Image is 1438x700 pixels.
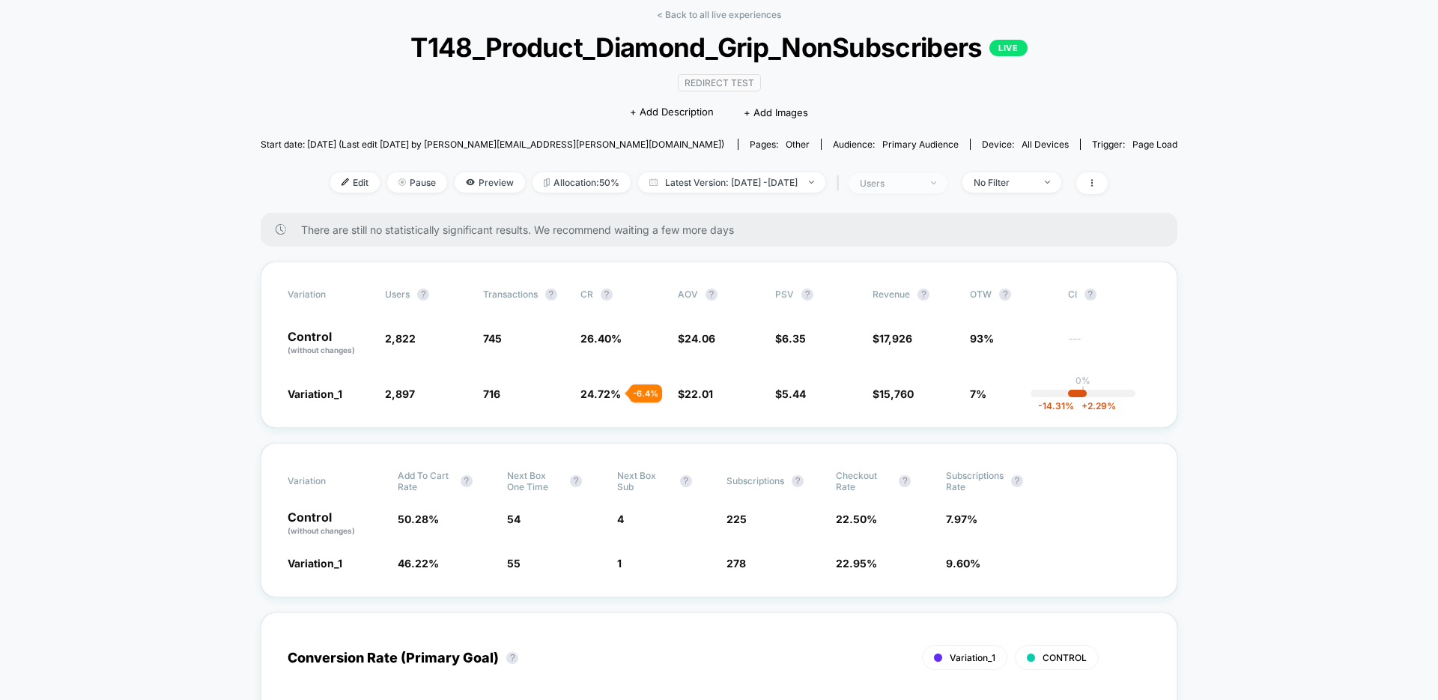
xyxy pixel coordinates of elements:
[801,289,813,301] button: ?
[455,172,525,193] span: Preview
[507,557,521,570] span: 55
[946,470,1004,492] span: Subscriptions Rate
[833,172,849,194] span: |
[417,289,429,301] button: ?
[288,331,370,356] p: Control
[833,139,959,150] div: Audience:
[917,289,929,301] button: ?
[1081,386,1084,397] p: |
[507,513,521,525] span: 54
[649,178,658,186] img: calendar
[873,289,910,300] span: Revenue
[782,387,806,400] span: 5.44
[580,332,622,345] span: 26.40 %
[706,289,718,301] button: ?
[726,557,746,570] span: 278
[1011,475,1023,487] button: ?
[775,289,794,300] span: PSV
[1045,181,1050,184] img: end
[678,289,698,300] span: AOV
[533,172,631,193] span: Allocation: 50%
[873,332,912,345] span: $
[580,289,593,300] span: CR
[617,557,622,570] span: 1
[288,470,370,492] span: Variation
[879,332,912,345] span: 17,926
[288,289,370,301] span: Variation
[387,172,447,193] span: Pause
[385,387,415,400] span: 2,897
[678,74,761,91] span: Redirect Test
[544,178,550,187] img: rebalance
[617,513,624,525] span: 4
[1038,400,1074,411] span: -14.31 %
[629,384,662,402] div: - 6.4 %
[1076,375,1090,386] p: 0%
[775,387,806,400] span: $
[792,475,804,487] button: ?
[385,289,410,300] span: users
[301,223,1147,236] span: There are still no statistically significant results. We recommend waiting a few more days
[744,106,808,118] span: + Add Images
[398,470,453,492] span: Add To Cart Rate
[657,9,781,20] a: < Back to all live experiences
[288,387,342,400] span: Variation_1
[545,289,557,301] button: ?
[836,513,877,525] span: 22.50 %
[678,387,713,400] span: $
[750,139,810,150] div: Pages:
[860,178,920,189] div: users
[775,332,806,345] span: $
[989,40,1027,56] p: LIVE
[398,178,406,186] img: end
[288,511,382,537] p: Control
[601,289,613,301] button: ?
[836,470,891,492] span: Checkout Rate
[970,139,1080,150] span: Device:
[809,181,814,184] img: end
[931,181,936,184] img: end
[461,475,473,487] button: ?
[1132,139,1177,150] span: Page Load
[288,526,355,535] span: (without changes)
[580,387,621,400] span: 24.72 %
[836,557,877,570] span: 22.95 %
[1081,400,1087,411] span: +
[1092,139,1177,150] div: Trigger:
[1068,289,1150,301] span: CI
[288,557,342,570] span: Variation_1
[678,332,715,345] span: $
[899,475,911,487] button: ?
[873,387,914,400] span: $
[950,652,995,663] span: Variation_1
[879,387,914,400] span: 15,760
[970,332,994,345] span: 93%
[970,387,986,400] span: 7%
[306,31,1131,63] span: T148_Product_Diamond_Grip_NonSubscribers
[882,139,959,150] span: Primary Audience
[726,475,784,486] span: Subscriptions
[1084,289,1096,301] button: ?
[1074,400,1116,411] span: 2.29 %
[630,105,714,120] span: + Add Description
[782,332,806,345] span: 6.35
[398,557,439,570] span: 46.22 %
[685,332,715,345] span: 24.06
[999,289,1011,301] button: ?
[617,470,673,492] span: Next Box Sub
[483,387,500,400] span: 716
[483,289,538,300] span: Transactions
[974,177,1034,188] div: No Filter
[330,172,380,193] span: Edit
[483,332,502,345] span: 745
[726,513,747,525] span: 225
[685,387,713,400] span: 22.01
[261,139,724,150] span: Start date: [DATE] (Last edit [DATE] by [PERSON_NAME][EMAIL_ADDRESS][PERSON_NAME][DOMAIN_NAME])
[638,172,825,193] span: Latest Version: [DATE] - [DATE]
[342,178,349,186] img: edit
[398,513,439,525] span: 50.28 %
[288,346,355,354] span: (without changes)
[385,332,416,345] span: 2,822
[786,139,810,150] span: other
[946,513,977,525] span: 7.97 %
